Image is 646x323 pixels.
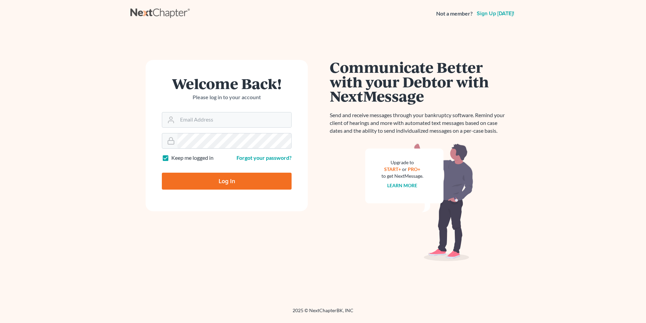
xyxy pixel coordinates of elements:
[162,173,292,190] input: Log In
[402,166,407,172] span: or
[237,154,292,161] a: Forgot your password?
[381,173,423,179] div: to get NextMessage.
[408,166,421,172] a: PRO+
[162,76,292,91] h1: Welcome Back!
[330,60,509,103] h1: Communicate Better with your Debtor with NextMessage
[162,93,292,101] p: Please log in to your account
[365,143,473,261] img: nextmessage_bg-59042aed3d76b12b5cd301f8e5b87938c9018125f34e5fa2b7a6b67550977c72.svg
[388,182,418,188] a: Learn more
[177,112,291,127] input: Email Address
[330,111,509,135] p: Send and receive messages through your bankruptcy software. Remind your client of hearings and mo...
[436,10,473,18] strong: Not a member?
[171,154,214,162] label: Keep me logged in
[130,307,516,319] div: 2025 © NextChapterBK, INC
[381,159,423,166] div: Upgrade to
[475,11,516,16] a: Sign up [DATE]!
[384,166,401,172] a: START+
